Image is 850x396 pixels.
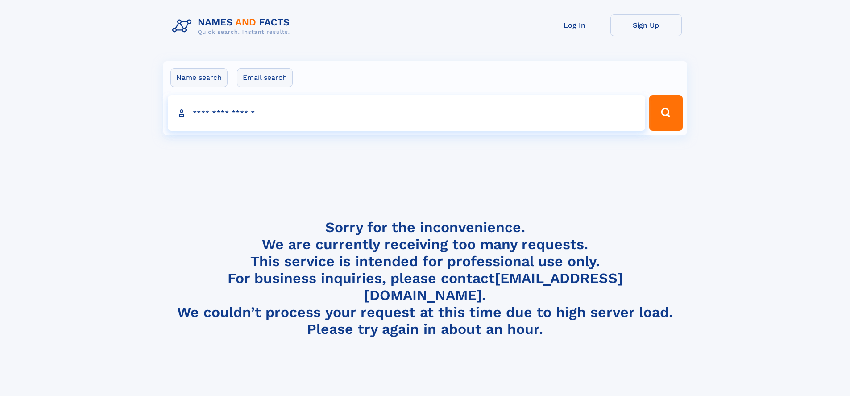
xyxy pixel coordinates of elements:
[170,68,228,87] label: Name search
[237,68,293,87] label: Email search
[169,219,682,338] h4: Sorry for the inconvenience. We are currently receiving too many requests. This service is intend...
[610,14,682,36] a: Sign Up
[364,270,623,304] a: [EMAIL_ADDRESS][DOMAIN_NAME]
[539,14,610,36] a: Log In
[169,14,297,38] img: Logo Names and Facts
[168,95,646,131] input: search input
[649,95,682,131] button: Search Button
